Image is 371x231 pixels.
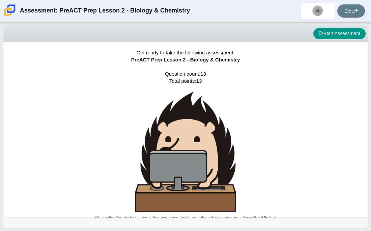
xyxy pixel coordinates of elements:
[313,28,366,40] button: Start Assessment
[135,92,236,212] img: hedgehog-behind-computer-large.png
[196,78,202,84] b: 13
[312,5,323,16] img: raquel.veloz.nbbmi2
[137,50,235,55] span: Get ready to take the following assessment:
[337,4,365,18] a: Exit
[3,12,17,18] a: Carmen School of Science & Technology
[3,3,17,17] img: Carmen School of Science & Technology
[95,215,276,220] small: (Navigation for this test is open. You can move freely through each section or question without l...
[200,71,206,77] b: 13
[20,3,190,19] div: Assessment: PreACT Prep Lesson 2 - Biology & Chemistry
[95,71,276,220] span: Question count: Total points:
[131,57,240,62] span: PreACT Prep Lesson 2 - Biology & Chemistry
